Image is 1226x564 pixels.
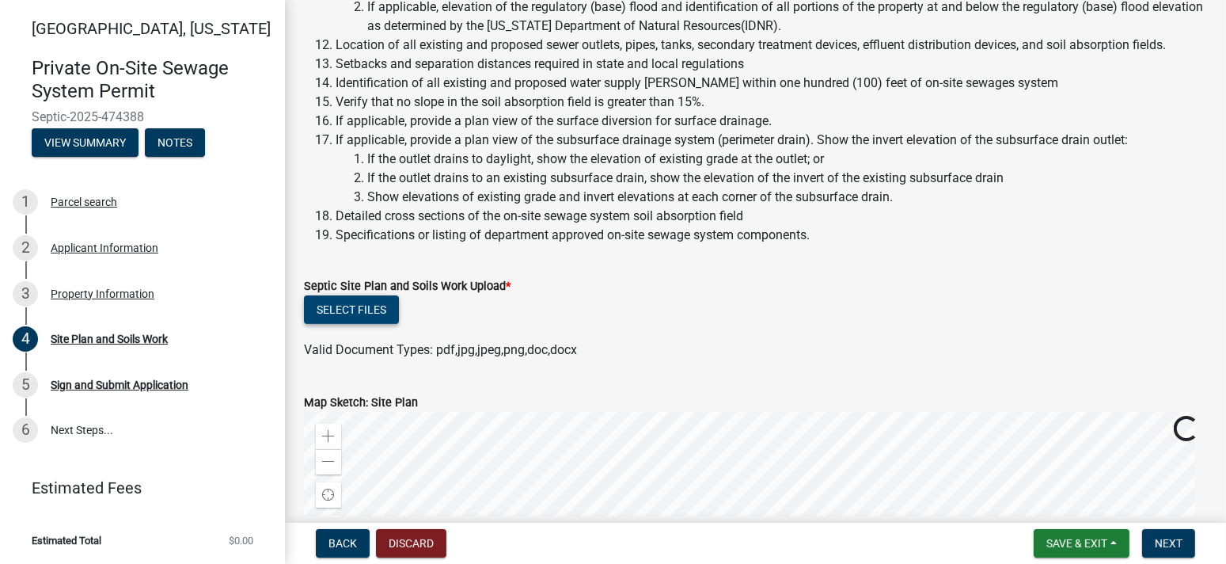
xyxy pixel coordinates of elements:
span: Save & Exit [1046,537,1107,550]
h4: Private On-Site Sewage System Permit [32,57,272,103]
button: Back [316,529,370,558]
button: Next [1142,529,1195,558]
button: Select files [304,295,399,324]
a: Estimated Fees [13,472,260,504]
span: [GEOGRAPHIC_DATA], [US_STATE] [32,19,271,38]
div: Find my location [316,482,341,508]
div: Sign and Submit Application [51,379,188,391]
div: 3 [13,281,38,307]
div: Applicant Information [51,242,158,253]
span: Next [1155,537,1182,550]
li: If the outlet drains to daylight, show the elevation of existing grade at the outlet; or [367,150,1207,169]
span: Estimated Total [32,535,101,546]
li: Verify that no slope in the soil absorption field is greater than 15%. [336,93,1207,112]
div: Zoom in [316,424,341,449]
li: If applicable, provide a plan view of the surface diversion for surface drainage. [336,112,1207,131]
wm-modal-confirm: Notes [145,137,205,150]
button: Save & Exit [1034,529,1129,558]
span: $0.00 [229,535,253,546]
div: 1 [13,189,38,215]
li: Detailed cross sections of the on-site sewage system soil absorption field [336,207,1207,226]
li: Location of all existing and proposed sewer outlets, pipes, tanks, secondary treatment devices, e... [336,36,1207,55]
li: Show elevations of existing grade and invert elevations at each corner of the subsurface drain. [367,188,1207,207]
div: 4 [13,326,38,352]
span: Valid Document Types: pdf,jpg,jpeg,png,doc,docx [304,342,577,357]
div: Property Information [51,288,154,299]
span: Septic-2025-474388 [32,109,253,124]
div: 2 [13,235,38,261]
div: Zoom out [316,449,341,474]
button: Notes [145,128,205,157]
label: Map Sketch: Site Plan [304,398,418,409]
div: Parcel search [51,196,117,208]
div: 6 [13,417,38,443]
button: View Summary [32,128,139,157]
li: If applicable, provide a plan view of the subsurface drainage system (perimeter drain). Show the ... [336,131,1207,207]
li: If the outlet drains to an existing subsurface drain, show the elevation of the invert of the exi... [367,169,1207,188]
div: 5 [13,372,38,398]
button: Discard [376,529,446,558]
li: Specifications or listing of department approved on-site sewage system components. [336,226,1207,245]
div: Site Plan and Soils Work [51,333,168,345]
span: Back [328,537,357,550]
wm-modal-confirm: Summary [32,137,139,150]
li: Identification of all existing and proposed water supply [PERSON_NAME] within one hundred (100) f... [336,74,1207,93]
label: Septic Site Plan and Soils Work Upload [304,281,511,292]
li: Setbacks and separation distances required in state and local regulations [336,55,1207,74]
